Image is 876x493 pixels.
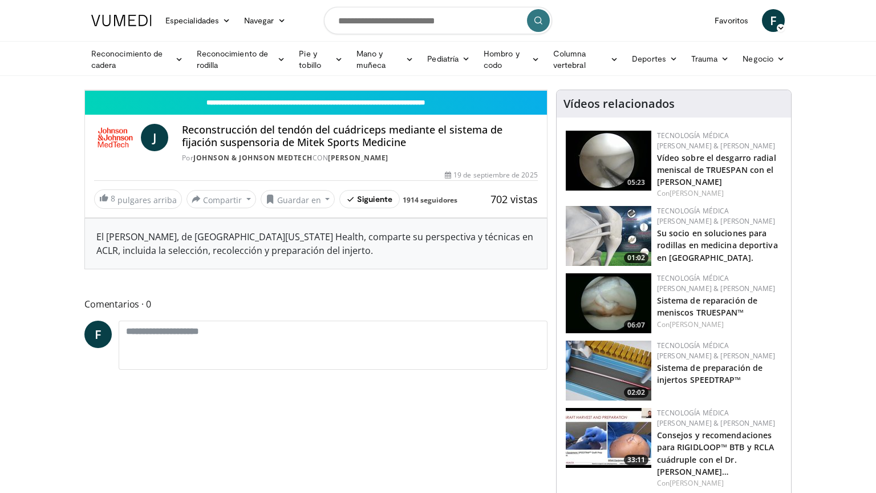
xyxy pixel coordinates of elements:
img: e42d750b-549a-4175-9691-fdba1d7a6a0f.150x105_q85_crop-smart_upscale.jpg [566,273,651,333]
img: 0543fda4-7acd-4b5c-b055-3730b7e439d4.150x105_q85_crop-smart_upscale.jpg [566,206,651,266]
font: Compartir [203,195,242,205]
font: Por [182,153,194,163]
a: 06:07 [566,273,651,333]
a: [PERSON_NAME] [670,320,724,329]
a: Negocio [736,47,792,70]
font: 05:23 [627,177,645,187]
button: Compartir [186,190,256,208]
a: Reconocimiento de cadera [84,48,190,71]
font: 8 [111,193,115,204]
font: CON [313,153,328,163]
font: Mano y muñeca [356,49,386,70]
img: Tecnología médica de Johnson & Johnson [94,124,136,151]
font: Comentarios [84,298,139,310]
font: 19 de septiembre de 2025 [453,170,537,180]
a: F [84,321,112,348]
a: Sistema de reparación de meniscos TRUESPAN™ [657,295,757,318]
a: Columna vertebral [546,48,625,71]
font: Vídeos relacionados [563,96,675,111]
font: Navegar [244,15,274,25]
font: Guardar en [277,195,321,205]
a: [PERSON_NAME] [328,153,388,163]
font: Columna vertebral [553,49,586,70]
a: Deportes [625,47,684,70]
a: Tecnología médica [PERSON_NAME] & [PERSON_NAME] [657,341,776,361]
font: 702 vistas [490,192,538,206]
font: Reconocimiento de rodilla [197,49,268,70]
img: 4bc3a03c-f47c-4100-84fa-650097507746.150x105_q85_crop-smart_upscale.jpg [566,408,651,468]
font: Con [657,320,670,329]
a: Tecnología médica [PERSON_NAME] & [PERSON_NAME] [657,408,776,428]
a: Vídeo sobre el desgarro radial meniscal de TRUESPAN con el [PERSON_NAME] [657,152,776,187]
a: Mano y muñeca [350,48,420,71]
a: Pediatría [420,47,477,70]
a: Tecnología médica [PERSON_NAME] & [PERSON_NAME] [657,131,776,151]
a: Reconocimiento de rodilla [190,48,293,71]
font: Reconocimiento de cadera [91,49,163,70]
a: 1914 seguidores [403,195,457,205]
img: Logotipo de VuMedi [91,15,152,26]
font: 0 [146,298,151,310]
a: Favoritos [708,9,755,32]
font: 06:07 [627,320,645,330]
a: Especialidades [159,9,237,32]
a: Su socio en soluciones para rodillas en medicina deportiva en [GEOGRAPHIC_DATA]. [657,228,778,262]
font: 01:02 [627,253,645,262]
font: 33:11 [627,455,645,464]
button: Guardar en [261,190,335,208]
a: 02:02 [566,341,651,401]
font: Con [657,188,670,198]
font: Especialidades [165,15,219,25]
font: Pie y tobillo [299,49,321,70]
font: Deportes [632,54,666,63]
a: 8 pulgares arriba [94,189,182,209]
a: J [141,124,168,151]
font: Siguiente [357,194,392,204]
a: Pie y tobillo [292,48,350,71]
a: [PERSON_NAME] [670,188,724,198]
font: Reconstrucción del tendón del cuádriceps mediante el sistema de fijación suspensoria de Mitek Spo... [182,123,502,149]
a: [PERSON_NAME] [670,478,724,488]
font: J [153,129,156,146]
font: Favoritos [715,15,748,25]
a: Trauma [684,47,736,70]
font: Trauma [691,54,717,63]
a: Tecnología médica [PERSON_NAME] & [PERSON_NAME] [657,206,776,226]
a: 33:11 [566,408,651,468]
a: Sistema de preparación de injertos SPEEDTRAP™ [657,362,763,385]
font: F [95,326,102,342]
a: Tecnología médica [PERSON_NAME] & [PERSON_NAME] [657,273,776,293]
a: Hombro y codo [477,48,546,71]
font: Pediatría [427,54,459,63]
font: Hombro y codo [484,49,520,70]
a: 01:02 [566,206,651,266]
font: Negocio [743,54,773,63]
input: Buscar temas, intervenciones [324,7,552,34]
font: pulgares arriba [117,195,177,205]
a: Consejos y recomendaciones para RIGIDLOOP™ BTB y RCLA cuádruple con el Dr. [PERSON_NAME]… [657,430,774,476]
a: F [762,9,785,32]
font: 02:02 [627,387,645,397]
font: F [770,12,777,29]
font: El [PERSON_NAME], de [GEOGRAPHIC_DATA][US_STATE] Health, comparte su perspectiva y técnicas en AC... [96,231,533,257]
button: Siguiente [339,190,400,208]
img: a9cbc79c-1ae4-425c-82e8-d1f73baa128b.150x105_q85_crop-smart_upscale.jpg [566,131,651,191]
a: 05:23 [566,131,651,191]
a: Navegar [237,9,293,32]
img: a46a2fe1-2704-4a9e-acc3-1c278068f6c4.150x105_q85_crop-smart_upscale.jpg [566,341,651,401]
video-js: Video Player [85,90,547,91]
a: Johnson & Johnson MedTech [193,153,313,163]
